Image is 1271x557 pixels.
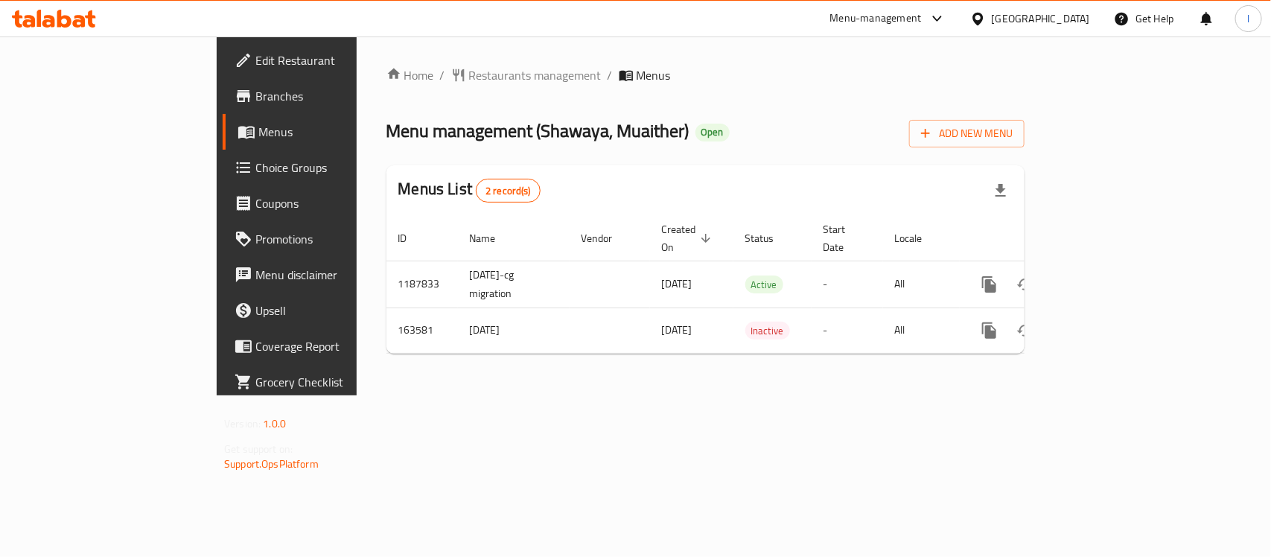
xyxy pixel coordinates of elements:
[830,10,922,28] div: Menu-management
[255,51,417,69] span: Edit Restaurant
[440,66,445,84] li: /
[224,454,319,474] a: Support.OpsPlatform
[662,220,716,256] span: Created On
[255,194,417,212] span: Coupons
[255,373,417,391] span: Grocery Checklist
[255,230,417,248] span: Promotions
[458,308,570,353] td: [DATE]
[745,322,790,340] div: Inactive
[255,266,417,284] span: Menu disclaimer
[895,229,942,247] span: Locale
[223,221,429,257] a: Promotions
[398,178,541,203] h2: Menus List
[662,274,692,293] span: [DATE]
[983,173,1019,209] div: Export file
[258,123,417,141] span: Menus
[695,126,730,139] span: Open
[883,308,960,353] td: All
[386,114,689,147] span: Menu management ( Shawaya, Muaither )
[745,322,790,340] span: Inactive
[909,120,1025,147] button: Add New Menu
[745,276,783,293] span: Active
[255,87,417,105] span: Branches
[255,337,417,355] span: Coverage Report
[470,229,515,247] span: Name
[223,293,429,328] a: Upsell
[1007,313,1043,348] button: Change Status
[223,328,429,364] a: Coverage Report
[992,10,1090,27] div: [GEOGRAPHIC_DATA]
[255,302,417,319] span: Upsell
[224,414,261,433] span: Version:
[745,229,794,247] span: Status
[398,229,427,247] span: ID
[255,159,417,176] span: Choice Groups
[223,42,429,78] a: Edit Restaurant
[1247,10,1249,27] span: l
[476,179,541,203] div: Total records count
[223,185,429,221] a: Coupons
[469,66,602,84] span: Restaurants management
[223,78,429,114] a: Branches
[824,220,865,256] span: Start Date
[224,439,293,459] span: Get support on:
[477,184,540,198] span: 2 record(s)
[582,229,632,247] span: Vendor
[812,308,883,353] td: -
[921,124,1013,143] span: Add New Menu
[972,313,1007,348] button: more
[223,364,429,400] a: Grocery Checklist
[458,261,570,308] td: [DATE]-cg migration
[972,267,1007,302] button: more
[960,216,1127,261] th: Actions
[695,124,730,141] div: Open
[637,66,671,84] span: Menus
[662,320,692,340] span: [DATE]
[1007,267,1043,302] button: Change Status
[812,261,883,308] td: -
[386,216,1127,354] table: enhanced table
[883,261,960,308] td: All
[608,66,613,84] li: /
[223,257,429,293] a: Menu disclaimer
[451,66,602,84] a: Restaurants management
[223,114,429,150] a: Menus
[263,414,286,433] span: 1.0.0
[386,66,1025,84] nav: breadcrumb
[223,150,429,185] a: Choice Groups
